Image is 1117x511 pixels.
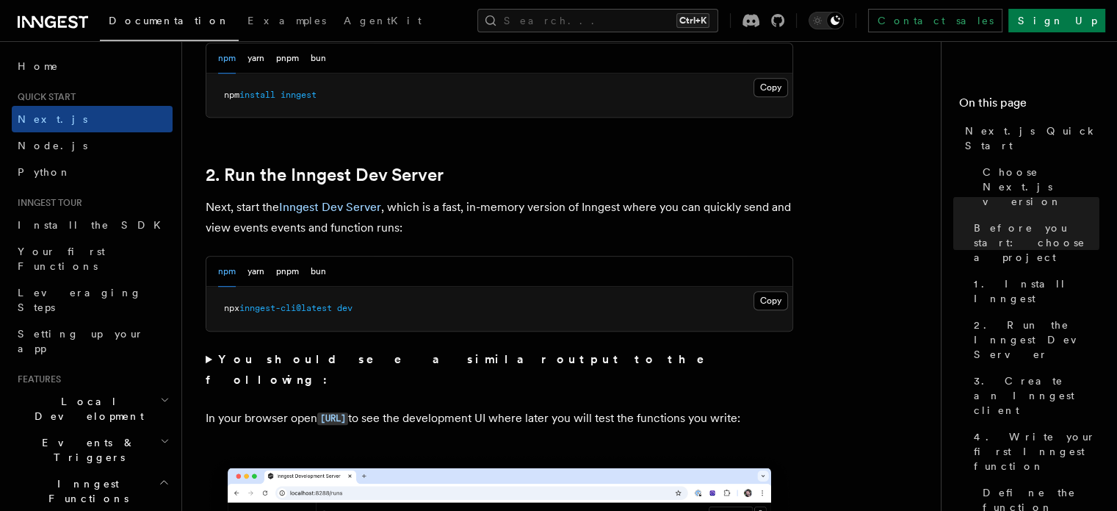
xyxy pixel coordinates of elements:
span: Inngest tour [12,197,82,209]
button: pnpm [276,43,299,74]
p: Next, start the , which is a fast, in-memory version of Inngest where you can quickly send and vi... [206,197,793,238]
span: Quick start [12,91,76,103]
button: bun [311,257,326,287]
span: install [239,90,275,100]
a: Contact sales [868,9,1002,32]
span: Inngest Functions [12,476,159,506]
span: Python [18,166,71,178]
span: Documentation [109,15,230,26]
strong: You should see a similar output to the following: [206,352,725,387]
button: npm [218,257,236,287]
summary: You should see a similar output to the following: [206,349,793,390]
a: Next.js Quick Start [959,118,1099,159]
span: AgentKit [344,15,422,26]
a: 4. Write your first Inngest function [968,424,1099,479]
a: Next.js [12,106,173,132]
a: Inngest Dev Server [279,200,381,214]
span: npm [224,90,239,100]
a: Node.js [12,132,173,159]
span: Events & Triggers [12,435,160,465]
a: Install the SDK [12,212,173,238]
span: Next.js Quick Start [965,124,1099,153]
span: Your first Functions [18,246,105,272]
span: dev [337,303,353,313]
a: Python [12,159,173,185]
span: Examples [247,15,326,26]
h4: On this page [959,94,1099,118]
span: Before you start: choose a project [974,221,1099,265]
a: 3. Create an Inngest client [968,368,1099,424]
span: 3. Create an Inngest client [974,374,1099,418]
a: AgentKit [335,4,430,40]
a: Choose Next.js version [977,159,1099,215]
button: yarn [247,43,264,74]
a: 1. Install Inngest [968,271,1099,312]
span: Node.js [18,140,87,151]
span: Features [12,374,61,385]
span: 1. Install Inngest [974,276,1099,306]
p: In your browser open to see the development UI where later you will test the functions you write: [206,408,793,429]
button: Toggle dark mode [809,12,844,29]
button: npm [218,43,236,74]
a: 2. Run the Inngest Dev Server [206,165,444,185]
button: bun [311,43,326,74]
a: [URL] [317,411,348,425]
button: Copy [753,78,788,97]
button: Local Development [12,388,173,429]
a: Before you start: choose a project [968,215,1099,271]
span: inngest-cli@latest [239,303,332,313]
button: Copy [753,291,788,310]
a: Examples [239,4,335,40]
a: Home [12,53,173,79]
a: Setting up your app [12,321,173,362]
span: npx [224,303,239,313]
span: Setting up your app [18,328,144,354]
button: yarn [247,257,264,287]
code: [URL] [317,412,348,425]
span: Choose Next.js version [983,165,1099,209]
span: Home [18,59,59,74]
span: Local Development [12,394,160,424]
span: 4. Write your first Inngest function [974,429,1099,474]
a: Sign Up [1008,9,1105,32]
a: 2. Run the Inngest Dev Server [968,312,1099,368]
button: Events & Triggers [12,429,173,471]
button: Search...Ctrl+K [477,9,718,32]
span: Leveraging Steps [18,287,142,313]
button: pnpm [276,257,299,287]
kbd: Ctrl+K [676,13,709,28]
a: Documentation [100,4,239,41]
a: Leveraging Steps [12,279,173,321]
a: Your first Functions [12,238,173,279]
span: Next.js [18,113,87,125]
span: Install the SDK [18,219,170,231]
span: inngest [281,90,317,100]
span: 2. Run the Inngest Dev Server [974,318,1099,362]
